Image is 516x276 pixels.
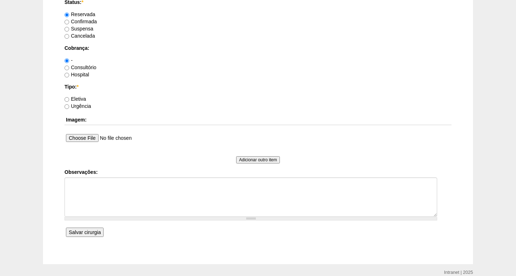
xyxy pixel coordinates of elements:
[64,72,89,77] label: Hospital
[64,103,91,109] label: Urgência
[64,44,451,52] label: Cobrança:
[64,115,451,125] th: Imagem:
[64,20,69,24] input: Confirmada
[64,96,86,102] label: Eletiva
[444,269,473,276] div: Intranet | 2025
[64,19,97,24] label: Confirmada
[236,156,280,163] input: Adicionar outro item
[64,58,69,63] input: -
[64,11,95,17] label: Reservada
[64,27,69,32] input: Suspensa
[66,228,104,237] input: Salvar cirurgia
[64,26,93,32] label: Suspensa
[64,34,69,39] input: Cancelada
[64,104,69,109] input: Urgência
[64,57,73,63] label: -
[64,73,69,77] input: Hospital
[64,97,69,102] input: Eletiva
[64,83,451,90] label: Tipo:
[64,65,96,70] label: Consultório
[64,168,451,176] label: Observações:
[64,33,95,39] label: Cancelada
[64,13,69,17] input: Reservada
[77,84,78,90] span: Este campo é obrigatório.
[64,66,69,70] input: Consultório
